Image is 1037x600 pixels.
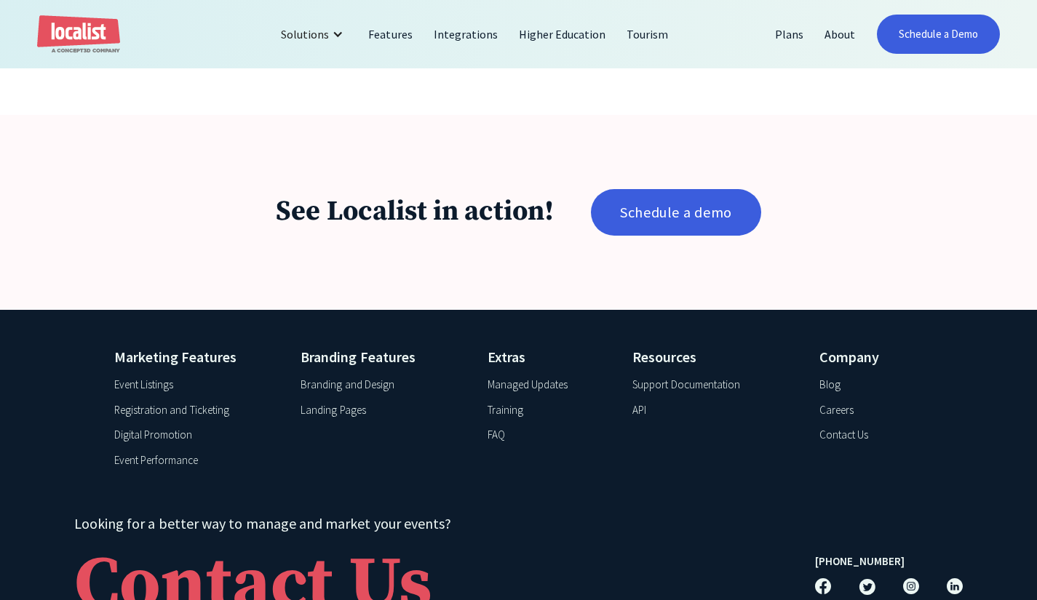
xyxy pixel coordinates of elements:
a: Blog [819,377,841,393]
a: Contact Us [819,427,868,444]
a: About [814,17,866,52]
a: Careers [819,402,854,419]
h1: See Localist in action! [276,195,554,230]
a: Training [488,402,523,419]
a: Registration and Ticketing [114,402,229,419]
a: FAQ [488,427,505,444]
a: Tourism [616,17,679,52]
a: Event Listings [114,377,173,393]
a: home [37,15,120,54]
h4: Marketing Features [114,346,280,368]
a: [PHONE_NUMBER] [815,553,905,570]
a: Schedule a Demo [877,15,1000,54]
h4: Resources [632,346,798,368]
a: Plans [765,17,814,52]
a: Features [358,17,423,52]
a: Integrations [424,17,509,52]
a: API [632,402,646,419]
a: Landing Pages [301,402,365,419]
a: Support Documentation [632,377,740,393]
a: Digital Promotion [114,427,193,444]
h4: Extras [488,346,612,368]
a: Schedule a demo [591,189,760,236]
h4: Company [819,346,923,368]
div: Solutions [270,17,358,52]
a: Higher Education [509,17,617,52]
a: Managed Updates [488,377,568,393]
a: Branding and Design [301,377,394,393]
a: Event Performance [114,452,199,469]
h4: Branding Features [301,346,466,368]
h4: Looking for a better way to manage and market your events? [74,513,778,535]
div: Solutions [281,25,329,43]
